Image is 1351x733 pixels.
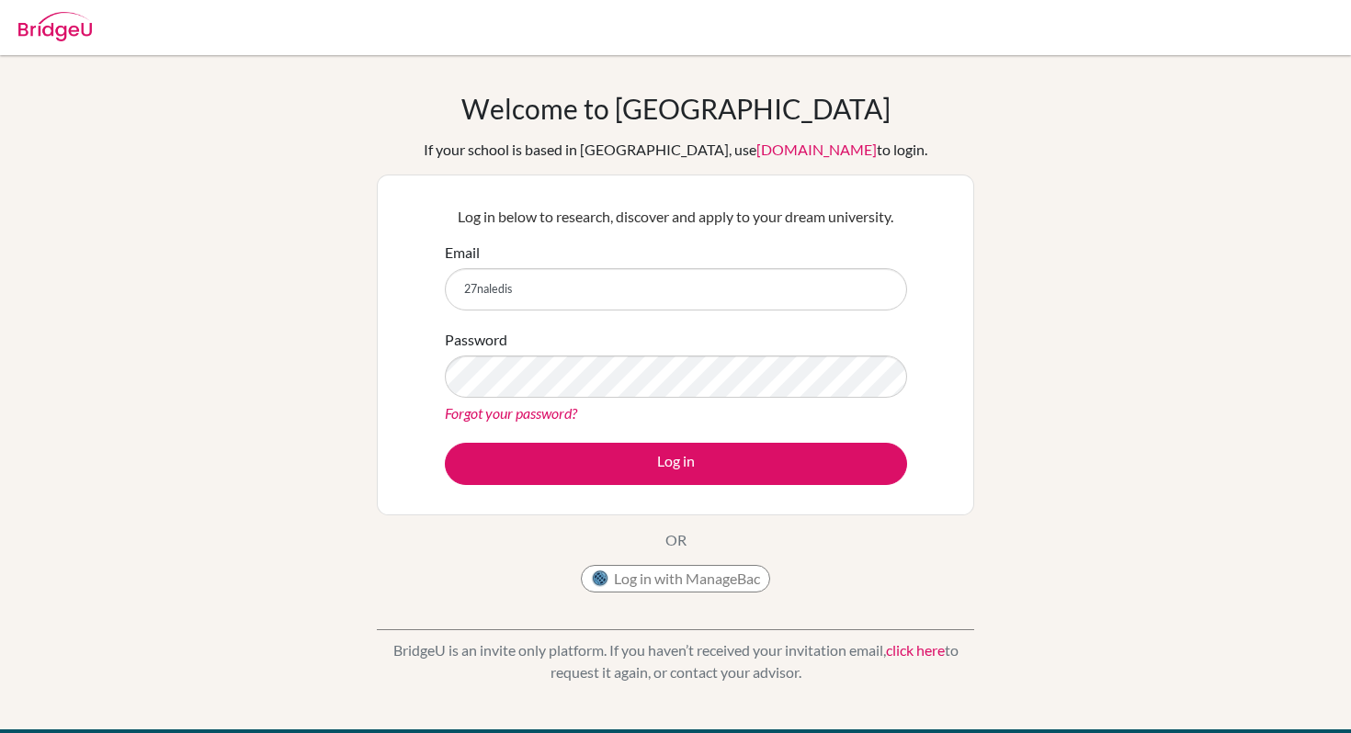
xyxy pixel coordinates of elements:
p: BridgeU is an invite only platform. If you haven’t received your invitation email, to request it ... [377,639,974,683]
button: Log in with ManageBac [581,565,770,592]
label: Email [445,242,480,264]
a: Forgot your password? [445,404,577,422]
p: Log in below to research, discover and apply to your dream university. [445,206,907,228]
button: Log in [445,443,907,485]
p: OR [665,529,687,551]
h1: Welcome to [GEOGRAPHIC_DATA] [461,92,891,125]
label: Password [445,329,507,351]
a: click here [886,641,945,659]
a: [DOMAIN_NAME] [756,141,877,158]
div: If your school is based in [GEOGRAPHIC_DATA], use to login. [424,139,927,161]
img: Bridge-U [18,12,92,41]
